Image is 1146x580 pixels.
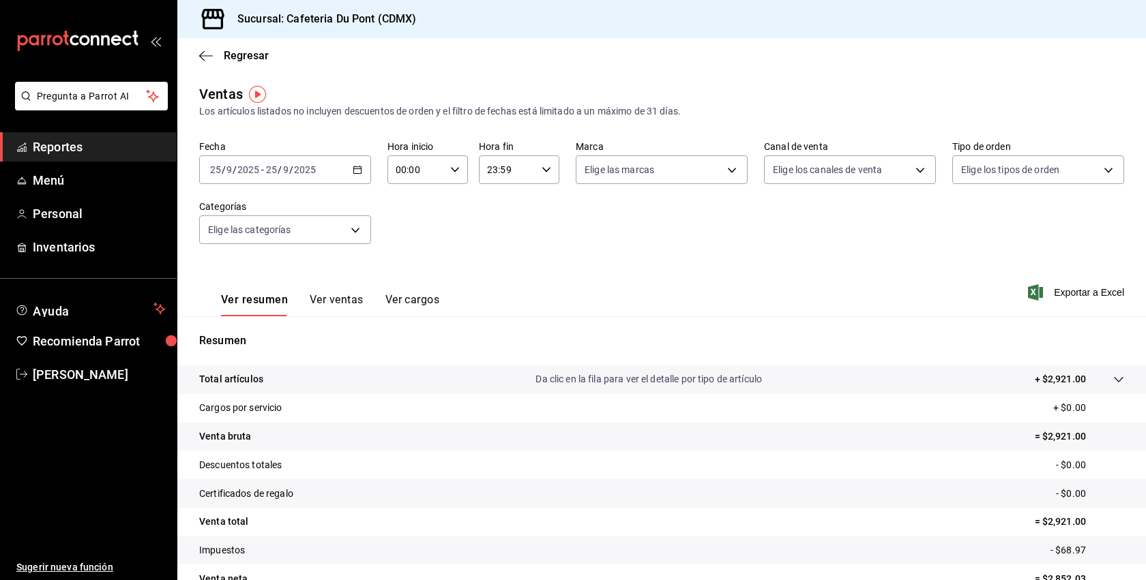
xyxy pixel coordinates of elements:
[199,84,243,104] div: Ventas
[293,164,317,175] input: ----
[265,164,278,175] input: --
[952,142,1124,151] label: Tipo de orden
[16,560,166,575] span: Sugerir nueva función
[1035,429,1124,444] p: = $2,921.00
[261,164,264,175] span: -
[282,164,289,175] input: --
[1050,543,1124,558] p: - $68.97
[576,142,748,151] label: Marca
[15,82,168,110] button: Pregunta a Parrot AI
[310,293,364,316] button: Ver ventas
[764,142,936,151] label: Canal de venta
[199,142,371,151] label: Fecha
[199,202,371,211] label: Categorías
[1056,487,1124,501] p: - $0.00
[221,293,439,316] div: navigation tabs
[33,301,148,317] span: Ayuda
[773,163,882,177] span: Elige los canales de venta
[199,487,293,501] p: Certificados de regalo
[33,171,166,189] span: Menú
[199,543,245,558] p: Impuestos
[1053,401,1124,415] p: + $0.00
[199,372,263,386] p: Total artículos
[199,49,269,62] button: Regresar
[208,223,291,236] span: Elige las categorías
[1056,458,1124,472] p: - $0.00
[585,163,654,177] span: Elige las marcas
[479,142,559,151] label: Hora fin
[209,164,222,175] input: --
[199,429,251,444] p: Venta bruta
[150,35,161,46] button: open_drawer_menu
[222,164,226,175] span: /
[387,142,468,151] label: Hora inicio
[199,104,1124,119] div: Los artículos listados no incluyen descuentos de orden y el filtro de fechas está limitado a un m...
[33,365,166,384] span: [PERSON_NAME]
[10,99,168,113] a: Pregunta a Parrot AI
[385,293,440,316] button: Ver cargos
[33,332,166,350] span: Recomienda Parrot
[1035,372,1086,386] p: + $2,921.00
[1031,284,1124,301] button: Exportar a Excel
[37,89,147,104] span: Pregunta a Parrot AI
[237,164,260,175] input: ----
[1035,515,1124,529] p: = $2,921.00
[33,204,166,223] span: Personal
[224,49,269,62] span: Regresar
[226,164,233,175] input: --
[199,401,282,415] p: Cargos por servicio
[961,163,1059,177] span: Elige los tipos de orden
[226,11,416,27] h3: Sucursal: Cafeteria Du Pont (CDMX)
[199,333,1124,349] p: Resumen
[199,458,282,472] p: Descuentos totales
[233,164,237,175] span: /
[289,164,293,175] span: /
[278,164,282,175] span: /
[535,372,762,386] p: Da clic en la fila para ver el detalle por tipo de artículo
[249,86,266,103] img: Tooltip marker
[199,515,248,529] p: Venta total
[33,138,166,156] span: Reportes
[33,238,166,256] span: Inventarios
[221,293,288,316] button: Ver resumen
